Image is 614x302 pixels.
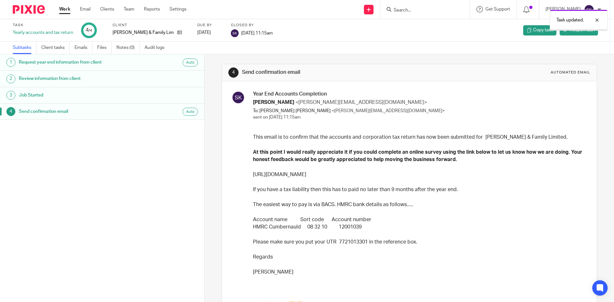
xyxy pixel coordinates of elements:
[253,109,331,113] span: To: [PERSON_NAME] [PERSON_NAME]
[197,23,223,28] label: Due by
[253,115,301,120] span: sent on [DATE] 11:15am
[253,100,294,105] span: [PERSON_NAME]
[183,108,198,116] div: Auto
[41,42,70,54] a: Client tasks
[253,186,585,193] p: If you have a tax liability then this has to paid no later than 9 months after the year end.
[6,58,15,67] div: 1
[584,4,594,15] img: svg%3E
[253,216,585,223] p: Account name Sort code Account number
[6,74,15,83] div: 2
[183,58,198,66] div: Auto
[19,90,138,100] h1: Job Started
[253,150,582,162] strong: At this point I would really appreciate it if you could complete an online survey using the link ...
[19,58,138,67] h1: Request year end information from client
[86,27,92,34] div: 4
[253,172,306,177] a: [URL][DOMAIN_NAME]
[295,100,427,105] span: <[PERSON_NAME][EMAIL_ADDRESS][DOMAIN_NAME]>
[19,107,138,116] h1: Send confirmation email
[89,29,92,32] small: /4
[253,253,585,261] p: Regards
[100,6,114,12] a: Clients
[59,6,70,12] a: Work
[169,6,186,12] a: Settings
[241,31,273,35] span: [DATE] 11:15am
[75,42,92,54] a: Emails
[13,5,45,14] img: Pixie
[6,107,15,116] div: 4
[231,23,273,28] label: Closed by
[551,70,590,75] div: Automated email
[13,29,73,36] div: Yearly accounts and tax return
[228,67,239,78] div: 4
[253,201,585,208] p: The easiest way to pay is via BACS. HMRC bank details as follows.....
[144,6,160,12] a: Reports
[332,109,445,113] span: <[PERSON_NAME][EMAIL_ADDRESS][DOMAIN_NAME]>
[253,223,585,231] p: HMRC Cumbernauld 08 32 10 12001039
[80,6,91,12] a: Email
[253,238,585,246] p: Please make sure you put your UTR 7721013301 in the reference box.
[232,91,245,104] img: svg%3E
[6,91,15,100] div: 3
[242,69,423,76] h1: Send confirmation email
[253,91,585,97] h3: Year End Accounts Completion
[124,6,134,12] a: Team
[97,42,112,54] a: Files
[231,29,239,37] img: svg%3E
[253,134,585,141] p: This email is to confirm that the accounts and corporation tax return has now been submitted for ...
[13,23,73,28] label: Task
[113,23,189,28] label: Client
[19,74,138,83] h1: Review information from client
[556,17,584,23] p: Task updated.
[253,268,585,276] p: [PERSON_NAME]
[145,42,169,54] a: Audit logs
[116,42,140,54] a: Notes (0)
[113,29,174,36] p: [PERSON_NAME] & Family Limited
[197,29,223,36] div: [DATE]
[13,42,36,54] a: Subtasks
